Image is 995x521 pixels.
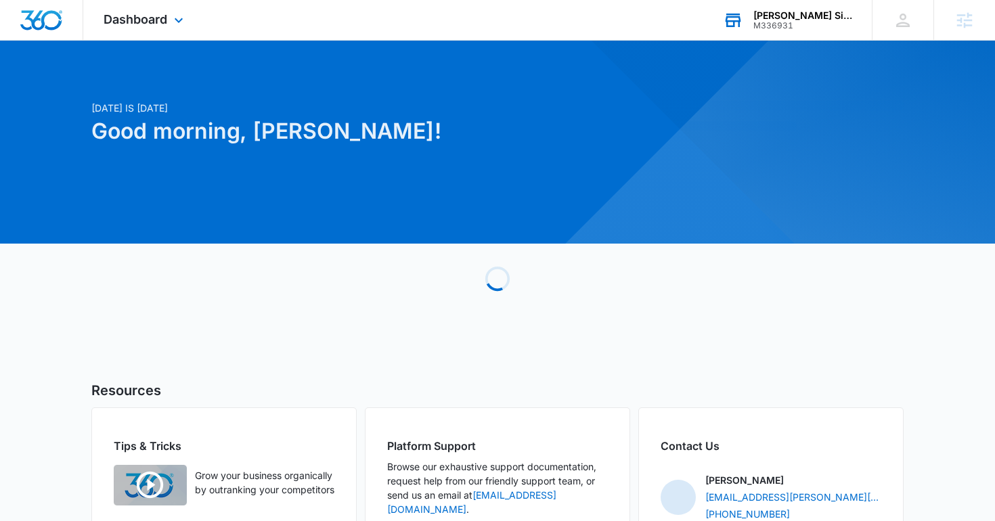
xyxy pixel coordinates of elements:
p: [PERSON_NAME] [705,473,784,487]
h5: Resources [91,380,904,401]
div: account name [753,10,852,21]
span: Dashboard [104,12,167,26]
p: Browse our exhaustive support documentation, request help from our friendly support team, or send... [387,459,608,516]
img: Angelis Torres [661,480,696,515]
h2: Contact Us [661,438,881,454]
p: [DATE] is [DATE] [91,101,627,115]
h2: Tips & Tricks [114,438,334,454]
img: Quick Overview Video [114,465,187,505]
h1: Good morning, [PERSON_NAME]! [91,115,627,148]
div: account id [753,21,852,30]
h2: Platform Support [387,438,608,454]
p: Grow your business organically by outranking your competitors [195,468,334,497]
a: [EMAIL_ADDRESS][PERSON_NAME][DOMAIN_NAME] [705,490,881,504]
a: [PHONE_NUMBER] [705,507,790,521]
